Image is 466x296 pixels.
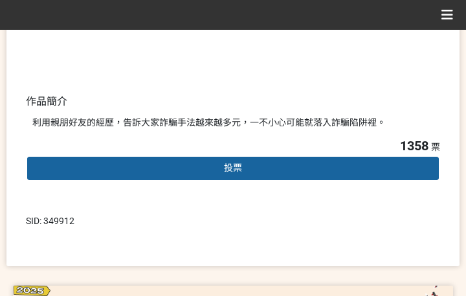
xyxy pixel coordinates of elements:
div: 利用親朋好友的經歷，告訴大家詐騙手法越來越多元，一不小心可能就落入詐騙陷阱裡。 [32,116,434,130]
span: SID: 349912 [26,216,74,226]
span: 1358 [400,138,428,154]
span: 作品簡介 [26,95,67,108]
span: 投票 [224,163,242,173]
span: 票 [431,142,440,152]
iframe: IFrame Embed [327,214,392,227]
